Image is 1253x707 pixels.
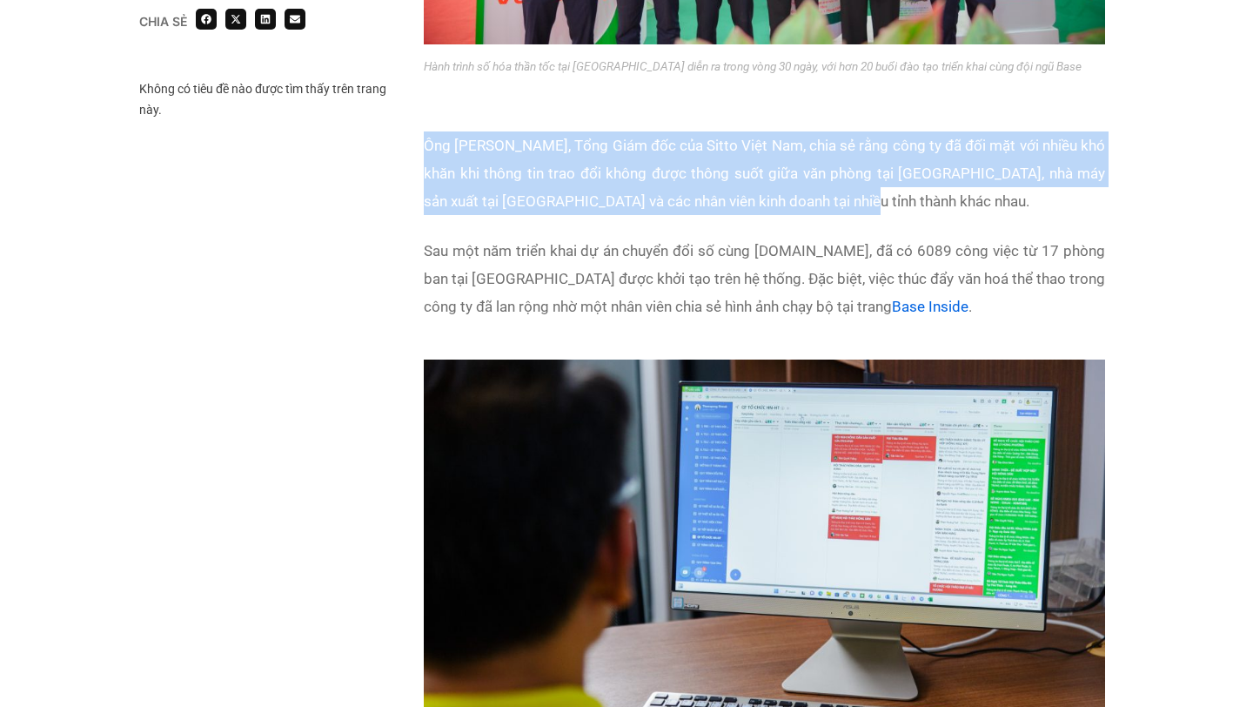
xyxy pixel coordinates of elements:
div: Chia sẻ [139,16,187,28]
div: Share on x-twitter [225,9,246,30]
div: Share on facebook [196,9,217,30]
p: Ông [PERSON_NAME], Tổng Giám đốc của Sitto Việt Nam, chia sẻ rằng công ty đã đối mặt với nhiều kh... [424,131,1105,215]
p: Sau một năm triển khai dự án chuyển đổi số cùng [DOMAIN_NAME], đã có 6089 công việc từ 17 phòng b... [424,237,1105,320]
a: Base Inside [892,298,968,315]
div: Không có tiêu đề nào được tìm thấy trên trang này. [139,78,398,120]
figcaption: Hành trình số hóa thần tốc tại [GEOGRAPHIC_DATA] diễn ra trong vòng 30 ngày, với hơn 20 buổi đào ... [424,44,1105,88]
div: Share on linkedin [255,9,276,30]
div: Share on email [285,9,305,30]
